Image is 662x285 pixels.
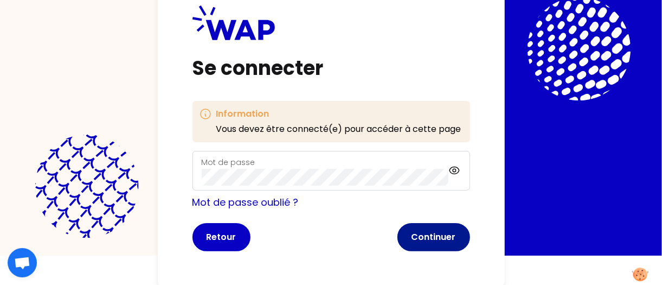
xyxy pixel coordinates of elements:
[216,107,461,121] h3: Information
[192,223,250,251] button: Retour
[192,58,470,79] h1: Se connecter
[397,223,470,251] button: Continuer
[8,248,37,277] div: Ouvrir le chat
[202,157,255,168] label: Mot de passe
[192,195,299,209] a: Mot de passe oublié ?
[216,123,461,136] p: Vous devez être connecté(e) pour accéder à cette page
